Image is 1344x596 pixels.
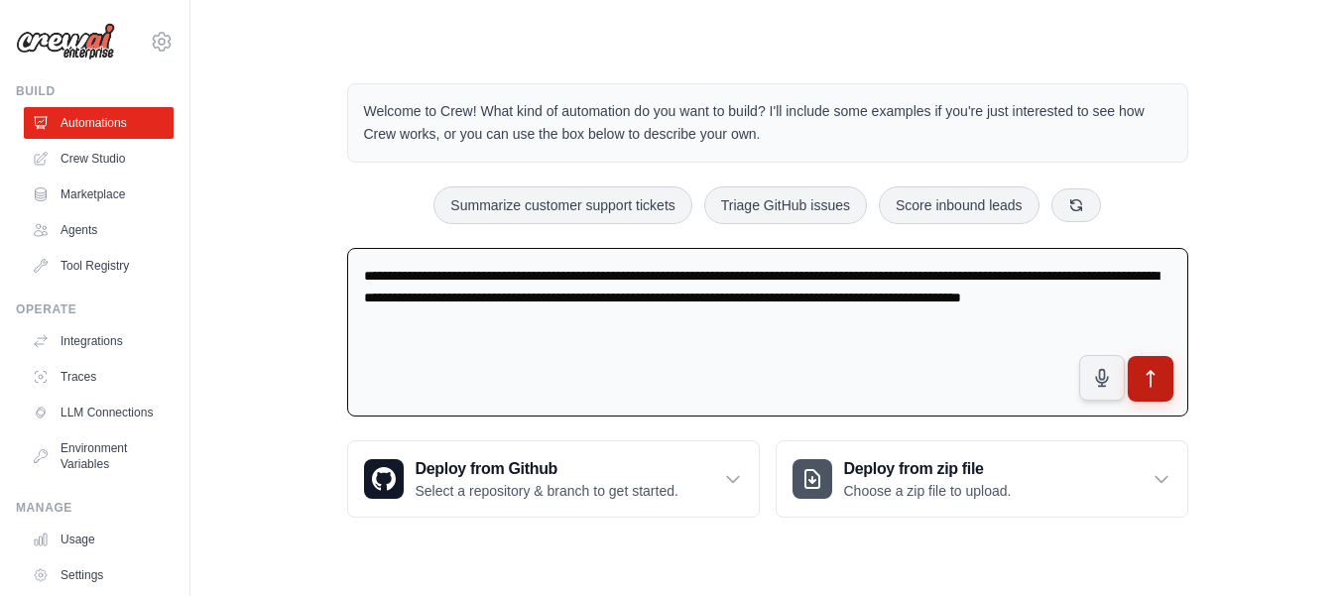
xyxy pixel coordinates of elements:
a: Agents [24,214,174,246]
a: Environment Variables [24,432,174,480]
a: LLM Connections [24,397,174,428]
div: Manage [16,500,174,516]
button: Summarize customer support tickets [433,186,691,224]
div: Operate [16,301,174,317]
div: Build [16,83,174,99]
a: Settings [24,559,174,591]
p: Select a repository & branch to get started. [416,481,678,501]
a: Usage [24,524,174,555]
a: Tool Registry [24,250,174,282]
button: Score inbound leads [879,186,1039,224]
img: Logo [16,23,115,60]
p: Welcome to Crew! What kind of automation do you want to build? I'll include some examples if you'... [364,100,1171,146]
a: Integrations [24,325,174,357]
button: Triage GitHub issues [704,186,867,224]
h3: Deploy from zip file [844,457,1012,481]
a: Traces [24,361,174,393]
a: Automations [24,107,174,139]
a: Marketplace [24,179,174,210]
p: Choose a zip file to upload. [844,481,1012,501]
h3: Deploy from Github [416,457,678,481]
iframe: Chat Widget [1245,501,1344,596]
a: Crew Studio [24,143,174,175]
